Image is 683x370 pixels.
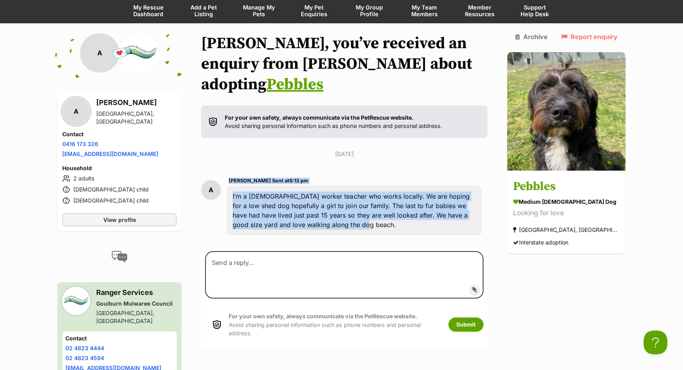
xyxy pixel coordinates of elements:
[561,33,618,40] a: Report enquiry
[225,114,413,121] strong: For your own safety, always communicate via the PetRescue website.
[296,4,332,17] span: My Pet Enquiries
[96,300,177,308] div: Goulburn Mulwaree Council
[96,97,177,108] h3: [PERSON_NAME]
[96,309,177,325] div: [GEOGRAPHIC_DATA], [GEOGRAPHIC_DATA]
[62,287,90,315] img: Goulburn Mulwaree Council profile pic
[96,110,177,126] div: [GEOGRAPHIC_DATA], [GEOGRAPHIC_DATA]
[62,164,177,172] h4: Household
[407,4,442,17] span: My Team Members
[267,75,323,94] a: Pebbles
[62,141,98,147] a: 0416 173 326
[62,150,158,157] a: [EMAIL_ADDRESS][DOMAIN_NAME]
[225,113,442,130] p: Avoid sharing personal information such as phone numbers and personal address.
[201,150,487,158] p: [DATE]
[448,317,483,332] button: Submit
[351,4,387,17] span: My Group Profile
[229,178,271,184] span: [PERSON_NAME]
[131,4,166,17] span: My Rescue Dashboard
[513,225,620,235] div: [GEOGRAPHIC_DATA], [GEOGRAPHIC_DATA]
[62,213,177,226] a: View profile
[515,33,548,40] a: Archive
[227,186,481,235] div: I’m a [DEMOGRAPHIC_DATA] worker teacher who works locally. We are hoping for a low shed dog hopef...
[186,4,221,17] span: Add a Pet Listing
[65,334,174,342] h4: Contact
[62,174,177,183] li: 2 adults
[289,178,308,184] span: 6:13 pm
[103,216,136,224] span: View profile
[80,33,119,73] div: A
[65,355,104,361] a: 02 4823 4594
[462,4,497,17] span: Member Resources
[201,180,221,200] div: A
[517,4,552,17] span: Support Help Desk
[229,312,440,337] p: Avoid sharing personal information such as phone numbers and personal address.
[62,196,177,205] li: [DEMOGRAPHIC_DATA] child
[241,4,276,17] span: Manage My Pets
[513,237,568,248] div: Interstate adoption
[111,45,129,62] span: 💌
[96,287,177,298] h3: Ranger Services
[62,98,90,125] div: A
[513,178,620,196] h3: Pebbles
[513,198,620,206] div: medium [DEMOGRAPHIC_DATA] Dog
[201,33,487,95] h1: [PERSON_NAME], you’ve received an enquiry from [PERSON_NAME] about adopting
[62,130,177,138] h4: Contact
[229,313,417,319] strong: For your own safety, always communicate via the PetRescue website.
[507,172,625,254] a: Pebbles medium [DEMOGRAPHIC_DATA] Dog Looking for love [GEOGRAPHIC_DATA], [GEOGRAPHIC_DATA] Inter...
[644,331,667,354] iframe: Help Scout Beacon - Open
[62,185,177,194] li: [DEMOGRAPHIC_DATA] child
[65,345,104,351] a: 02 4823 4444
[507,52,625,171] img: Pebbles
[513,208,620,219] div: Looking for love
[119,33,159,73] img: Goulburn Mulwaree Council profile pic
[272,178,308,184] span: Sent at
[112,251,127,263] img: conversation-icon-4a6f8262b818ee0b60e3300018af0b2d0b884aa5de6e9bcb8d3d4eeb1a70a7c4.svg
